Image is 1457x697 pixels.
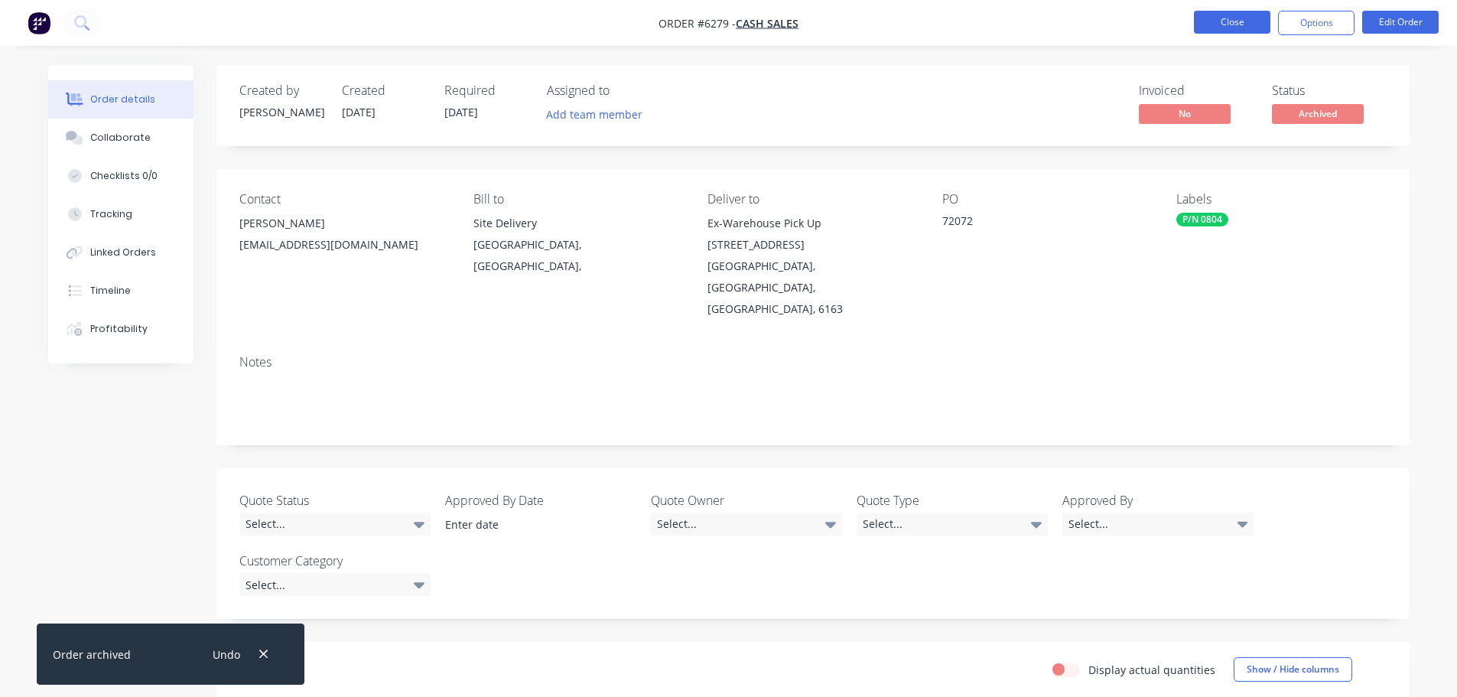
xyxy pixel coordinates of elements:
div: 72072 [942,213,1133,234]
div: Checklists 0/0 [90,169,158,183]
label: Quote Owner [651,491,842,510]
div: Ex-Warehouse Pick Up [STREET_ADDRESS][GEOGRAPHIC_DATA], [GEOGRAPHIC_DATA], [GEOGRAPHIC_DATA], 6163 [707,213,917,320]
button: Timeline [48,272,194,310]
div: Select... [239,573,431,596]
div: Collaborate [90,131,151,145]
label: Approved By Date [445,491,636,510]
div: [PERSON_NAME] [239,104,324,120]
div: Labels [1176,192,1386,207]
div: [PERSON_NAME] [239,213,449,234]
span: Archived [1272,104,1364,123]
input: Enter date [434,513,625,536]
div: Order details [90,93,155,106]
div: Notes [239,355,1387,370]
div: Created by [239,83,324,98]
button: Undo [204,644,248,665]
button: Linked Orders [48,233,194,272]
div: Select... [857,513,1048,536]
div: Created [342,83,426,98]
span: No [1139,104,1231,123]
button: Order details [48,80,194,119]
div: Assigned to [547,83,700,98]
div: Order archived [53,647,131,663]
div: Required [444,83,528,98]
div: Status [1272,83,1387,98]
div: Profitability [90,322,148,336]
button: Close [1194,11,1270,34]
div: PO [942,192,1152,207]
span: [DATE] [444,105,478,119]
div: Tracking [90,207,132,221]
button: Checklists 0/0 [48,157,194,195]
button: Show / Hide columns [1234,657,1352,682]
a: Cash Sales [736,16,798,31]
label: Approved By [1062,491,1254,510]
div: Select... [651,513,842,536]
button: Profitability [48,310,194,348]
div: [EMAIL_ADDRESS][DOMAIN_NAME] [239,234,449,256]
div: Linked Orders [90,246,156,259]
div: Select... [239,513,431,536]
img: Factory [28,11,50,34]
button: Add team member [538,104,650,125]
div: Timeline [90,284,131,298]
button: Add team member [547,104,651,125]
span: Order #6279 - [659,16,736,31]
div: [GEOGRAPHIC_DATA], [GEOGRAPHIC_DATA], [473,234,683,277]
div: [GEOGRAPHIC_DATA], [GEOGRAPHIC_DATA], [GEOGRAPHIC_DATA], 6163 [707,256,917,320]
div: Bill to [473,192,683,207]
div: Contact [239,192,449,207]
button: Collaborate [48,119,194,157]
div: [PERSON_NAME][EMAIL_ADDRESS][DOMAIN_NAME] [239,213,449,262]
div: Site Delivery[GEOGRAPHIC_DATA], [GEOGRAPHIC_DATA], [473,213,683,277]
div: Deliver to [707,192,917,207]
label: Quote Status [239,491,431,510]
div: Ex-Warehouse Pick Up [STREET_ADDRESS] [707,213,917,256]
span: [DATE] [342,105,376,119]
div: P/N 0804 [1176,213,1228,226]
button: Tracking [48,195,194,233]
label: Customer Category [239,552,431,570]
div: Select... [1062,513,1254,536]
div: Site Delivery [473,213,683,234]
label: Display actual quantities [1088,662,1215,678]
button: Edit Order [1362,11,1439,34]
div: Invoiced [1139,83,1254,98]
label: Quote Type [857,491,1048,510]
button: Options [1278,11,1355,35]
